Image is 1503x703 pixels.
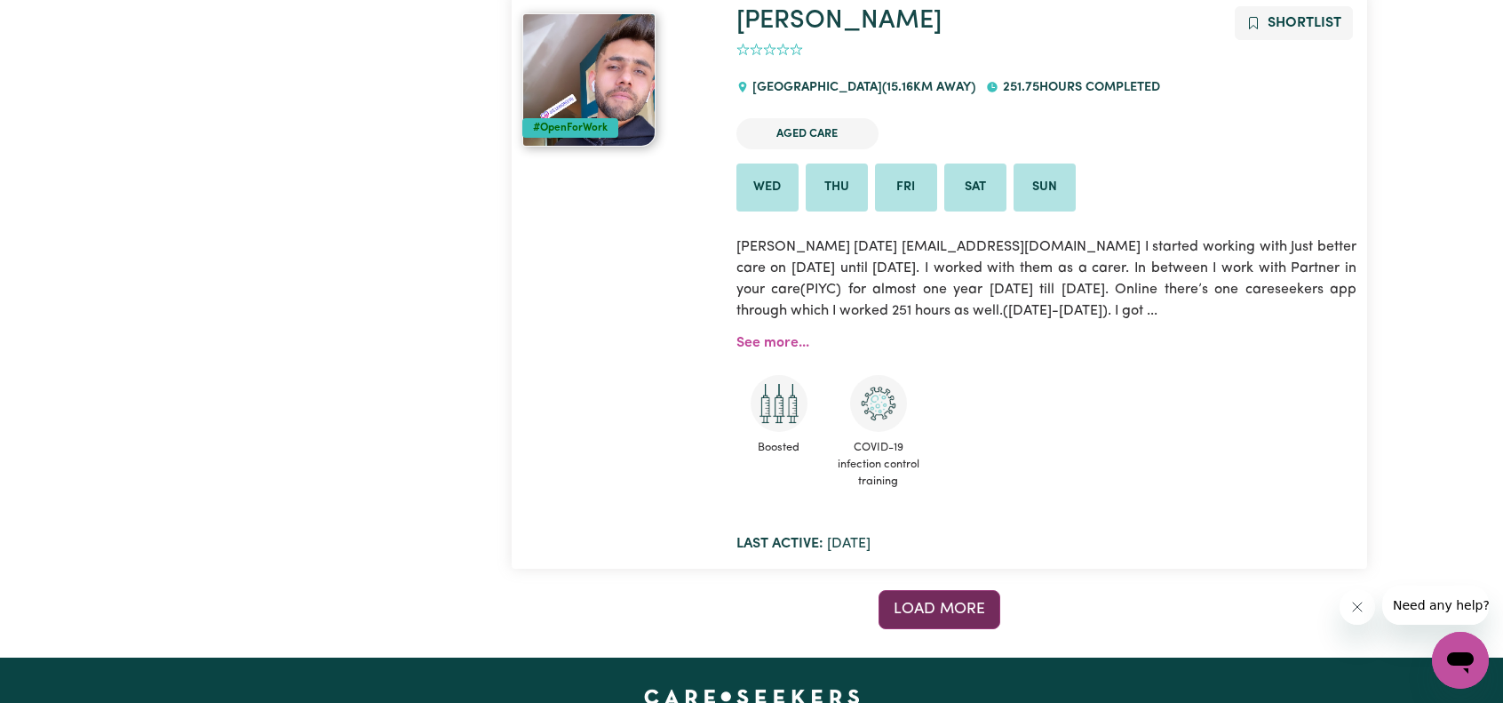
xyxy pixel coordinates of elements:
[736,537,871,551] span: [DATE]
[736,8,942,34] a: [PERSON_NAME]
[1382,586,1489,625] iframe: Message from company
[522,13,715,147] a: Aakash#OpenForWork
[736,432,822,463] span: Boosted
[1340,589,1375,625] iframe: Close message
[1235,6,1353,40] button: Add to shortlist
[1432,632,1489,689] iframe: Button to launch messaging window
[836,432,921,498] span: COVID-19 infection control training
[894,602,985,617] span: Load more
[736,537,823,551] b: Last active:
[875,164,937,212] li: Available on Fri
[522,118,618,138] div: #OpenForWork
[736,64,986,112] div: [GEOGRAPHIC_DATA]
[751,375,807,432] img: Care and support worker has received booster dose of COVID-19 vaccination
[11,12,107,27] span: Need any help?
[736,40,803,60] div: add rating by typing an integer from 0 to 5 or pressing arrow keys
[736,336,809,350] a: See more...
[522,13,656,147] img: View Aakash's profile
[736,164,799,212] li: Available on Wed
[806,164,868,212] li: Available on Thu
[1014,164,1076,212] li: Available on Sun
[1268,16,1341,30] span: Shortlist
[879,590,1000,629] button: See more results
[986,64,1170,112] div: 251.75 hours completed
[882,81,975,94] span: ( 15.16 km away)
[944,164,1006,212] li: Available on Sat
[736,118,879,149] li: Aged Care
[850,375,907,432] img: CS Academy: COVID-19 Infection Control Training course completed
[736,226,1356,332] p: [PERSON_NAME] [DATE] [EMAIL_ADDRESS][DOMAIN_NAME] I started working with Just better care on [DAT...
